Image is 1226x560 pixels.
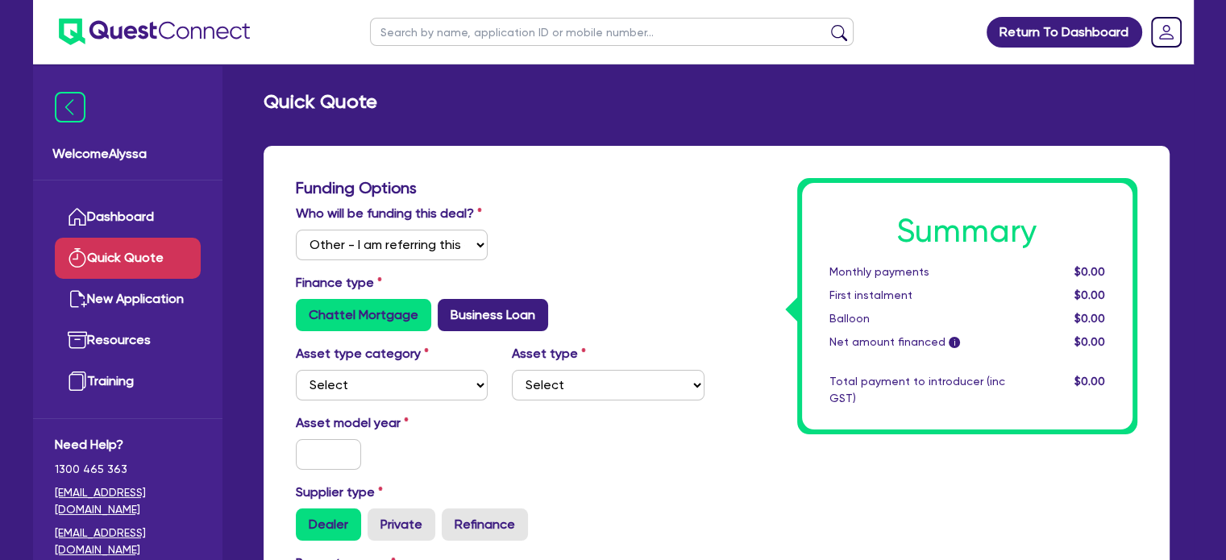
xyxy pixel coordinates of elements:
[55,484,201,518] a: [EMAIL_ADDRESS][DOMAIN_NAME]
[55,525,201,558] a: [EMAIL_ADDRESS][DOMAIN_NAME]
[987,17,1142,48] a: Return To Dashboard
[296,299,431,331] label: Chattel Mortgage
[296,344,429,363] label: Asset type category
[264,90,377,114] h2: Quick Quote
[512,344,586,363] label: Asset type
[296,508,361,541] label: Dealer
[296,178,704,197] h3: Funding Options
[55,197,201,238] a: Dashboard
[1074,312,1104,325] span: $0.00
[1145,11,1187,53] a: Dropdown toggle
[68,371,87,391] img: training
[52,144,203,164] span: Welcome Alyssa
[55,238,201,279] a: Quick Quote
[1074,335,1104,348] span: $0.00
[68,289,87,309] img: new-application
[55,320,201,361] a: Resources
[817,373,1017,407] div: Total payment to introducer (inc GST)
[949,337,960,348] span: i
[68,330,87,350] img: resources
[68,248,87,268] img: quick-quote
[817,334,1017,351] div: Net amount financed
[296,204,482,223] label: Who will be funding this deal?
[55,279,201,320] a: New Application
[817,310,1017,327] div: Balloon
[438,299,548,331] label: Business Loan
[368,508,435,541] label: Private
[55,92,85,122] img: icon-menu-close
[1074,375,1104,388] span: $0.00
[55,361,201,402] a: Training
[817,287,1017,304] div: First instalment
[55,435,201,454] span: Need Help?
[55,461,201,478] span: 1300 465 363
[296,273,382,292] label: Finance type
[59,19,250,45] img: quest-connect-logo-blue
[817,263,1017,280] div: Monthly payments
[1074,288,1104,301] span: $0.00
[829,212,1105,251] h1: Summary
[296,483,383,502] label: Supplier type
[284,413,501,433] label: Asset model year
[1074,265,1104,278] span: $0.00
[442,508,528,541] label: Refinance
[370,18,854,46] input: Search by name, application ID or mobile number...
